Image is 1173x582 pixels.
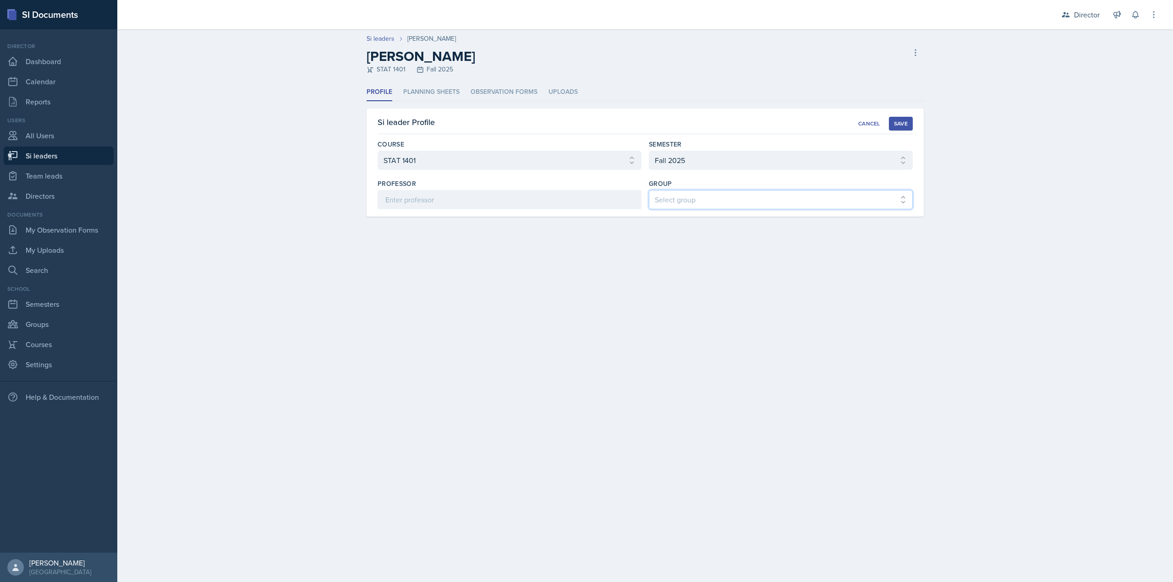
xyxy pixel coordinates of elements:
[4,42,114,50] div: Director
[4,355,114,374] a: Settings
[378,179,416,188] label: Professor
[367,83,392,101] li: Profile
[4,261,114,279] a: Search
[889,117,913,131] button: Save
[4,335,114,354] a: Courses
[4,116,114,125] div: Users
[4,147,114,165] a: Si leaders
[407,34,456,44] div: [PERSON_NAME]
[378,140,404,149] label: Course
[1074,9,1100,20] div: Director
[4,388,114,406] div: Help & Documentation
[4,92,114,111] a: Reports
[649,140,682,149] label: Semester
[378,116,435,128] h3: Si leader Profile
[4,126,114,145] a: All Users
[4,211,114,219] div: Documents
[367,65,475,74] div: STAT 1401 Fall 2025
[4,52,114,71] a: Dashboard
[378,190,641,209] input: Enter professor
[4,295,114,313] a: Semesters
[4,167,114,185] a: Team leads
[894,120,908,127] div: Save
[4,241,114,259] a: My Uploads
[4,285,114,293] div: School
[29,558,91,567] div: [PERSON_NAME]
[4,221,114,239] a: My Observation Forms
[649,179,672,188] label: Group
[367,48,475,65] h2: [PERSON_NAME]
[4,315,114,333] a: Groups
[367,34,395,44] a: Si leaders
[4,72,114,91] a: Calendar
[471,83,537,101] li: Observation Forms
[858,120,880,127] div: Cancel
[548,83,578,101] li: Uploads
[403,83,460,101] li: Planning Sheets
[4,187,114,205] a: Directors
[29,567,91,577] div: [GEOGRAPHIC_DATA]
[853,117,885,131] button: Cancel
